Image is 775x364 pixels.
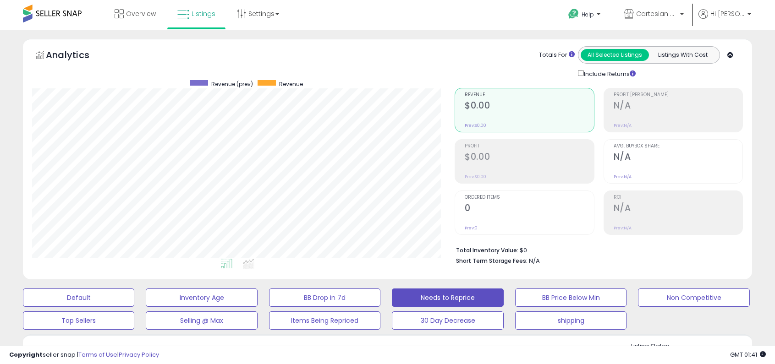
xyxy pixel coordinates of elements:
button: Needs to Reprice [392,288,503,307]
button: BB Price Below Min [515,288,627,307]
span: Hi [PERSON_NAME] [710,9,745,18]
span: Listings [192,9,215,18]
a: Privacy Policy [119,350,159,359]
p: Listing States: [631,342,752,351]
button: Top Sellers [23,311,134,330]
i: Get Help [568,8,579,20]
small: Prev: N/A [614,225,632,231]
div: Include Returns [571,68,647,79]
b: Total Inventory Value: [456,246,518,254]
h2: N/A [614,152,742,164]
span: Help [582,11,594,18]
h2: N/A [614,203,742,215]
button: Selling @ Max [146,311,257,330]
span: Revenue [465,92,594,98]
span: Profit [PERSON_NAME] [614,92,742,98]
small: Prev: N/A [614,174,632,179]
button: All Selected Listings [581,49,649,61]
h2: $0.00 [465,152,594,164]
button: Non Competitive [638,288,749,307]
button: Default [23,288,134,307]
span: Ordered Items [465,195,594,200]
a: Hi [PERSON_NAME] [698,9,751,30]
span: Profit [465,144,594,149]
span: Avg. Buybox Share [614,144,742,149]
button: Items Being Repriced [269,311,380,330]
button: BB Drop in 7d [269,288,380,307]
span: 2025-08-15 01:41 GMT [730,350,766,359]
span: Cartesian Partners LLC [636,9,677,18]
small: Prev: $0.00 [465,174,486,179]
button: Inventory Age [146,288,257,307]
strong: Copyright [9,350,43,359]
span: Overview [126,9,156,18]
h2: N/A [614,100,742,113]
h5: Analytics [46,49,107,64]
button: Listings With Cost [649,49,717,61]
h5: Listings [49,345,84,358]
h2: $0.00 [465,100,594,113]
small: Prev: 0 [465,225,478,231]
a: Terms of Use [78,350,117,359]
span: Revenue [279,80,303,88]
span: N/A [529,256,540,265]
span: Revenue (prev) [211,80,253,88]
div: Totals For [539,51,575,60]
button: shipping [515,311,627,330]
small: Prev: $0.00 [465,123,486,128]
div: seller snap | | [9,351,159,359]
button: 30 Day Decrease [392,311,503,330]
b: Short Term Storage Fees: [456,257,528,265]
small: Prev: N/A [614,123,632,128]
span: ROI [614,195,742,200]
a: Help [561,1,610,30]
li: $0 [456,244,736,255]
h2: 0 [465,203,594,215]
